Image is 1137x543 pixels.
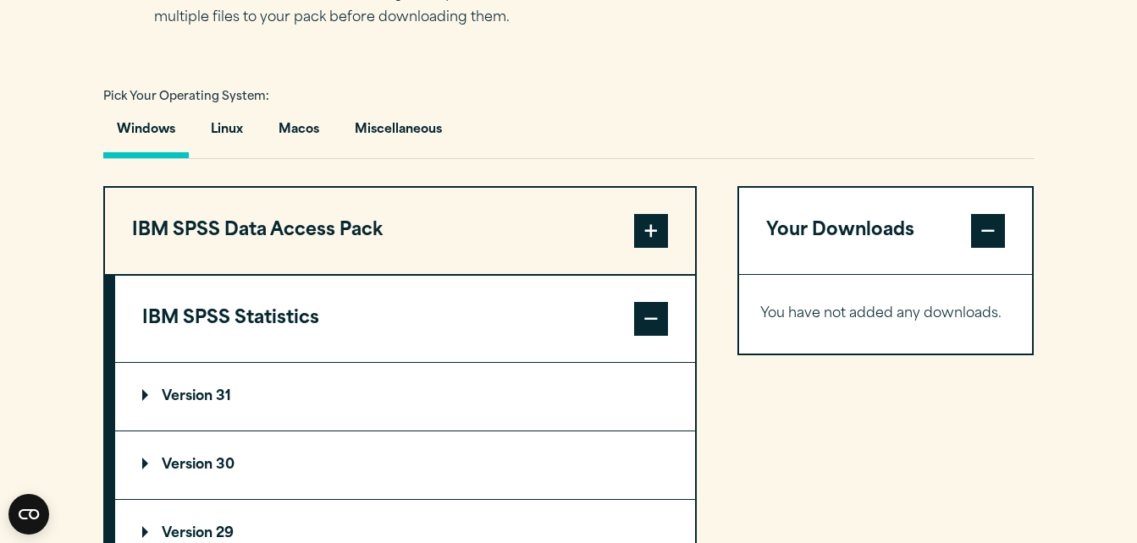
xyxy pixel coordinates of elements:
[8,494,49,535] svg: CookieBot Widget Icon
[103,91,269,102] span: Pick Your Operating System:
[115,363,695,431] summary: Version 31
[142,390,231,403] p: Version 31
[8,494,49,535] button: Open CMP widget
[8,494,49,535] div: CookieBot Widget Contents
[341,110,455,158] button: Miscellaneous
[760,302,1012,326] p: You have not added any downloads.
[142,527,234,540] p: Version 29
[739,188,1033,274] button: Your Downloads
[115,276,695,362] button: IBM SPSS Statistics
[103,110,189,158] button: Windows
[115,431,695,499] summary: Version 30
[197,110,257,158] button: Linux
[739,274,1033,354] div: Your Downloads
[105,188,695,274] button: IBM SPSS Data Access Pack
[265,110,333,158] button: Macos
[142,458,235,472] p: Version 30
